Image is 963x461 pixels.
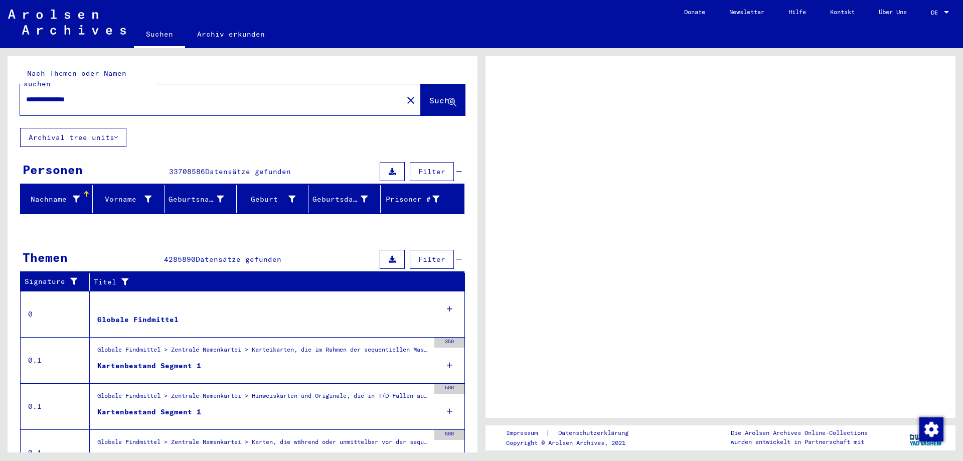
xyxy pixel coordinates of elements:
span: Filter [418,167,445,176]
mat-icon: close [405,94,417,106]
div: Kartenbestand Segment 1 [97,407,201,417]
div: Geburt‏ [241,191,308,207]
span: Datensätze gefunden [196,255,281,264]
span: Datensätze gefunden [205,167,291,176]
div: | [506,428,640,438]
div: Nachname [25,194,80,205]
mat-header-cell: Prisoner # [381,185,464,213]
div: Globale Findmittel > Zentrale Namenkartei > Karteikarten, die im Rahmen der sequentiellen Massend... [97,345,429,359]
mat-label: Nach Themen oder Namen suchen [24,69,126,88]
div: Geburtsname [169,194,224,205]
p: Die Arolsen Archives Online-Collections [731,428,868,437]
div: Personen [23,161,83,179]
div: Nachname [25,191,92,207]
div: Globale Findmittel > Zentrale Namenkartei > Hinweiskarten und Originale, die in T/D-Fällen aufgef... [97,391,429,405]
div: Signature [25,276,82,287]
button: Clear [401,90,421,110]
td: 0 [21,291,90,337]
div: Geburtsname [169,191,236,207]
div: Kartenbestand Segment 1 [97,361,201,371]
div: Vorname [97,191,165,207]
div: Geburtsdatum [312,191,380,207]
mat-header-cell: Vorname [93,185,165,213]
mat-header-cell: Nachname [21,185,93,213]
a: Suchen [134,22,185,48]
a: Archiv erkunden [185,22,277,46]
button: Archival tree units [20,128,126,147]
img: Zustimmung ändern [919,417,943,441]
mat-header-cell: Geburtsdatum [308,185,381,213]
td: 0.1 [21,337,90,383]
mat-header-cell: Geburt‏ [237,185,309,213]
div: Geburt‏ [241,194,296,205]
div: 500 [434,430,464,440]
div: Vorname [97,194,152,205]
span: Suche [429,95,454,105]
span: 4285890 [164,255,196,264]
a: Impressum [506,428,546,438]
a: Datenschutzerklärung [550,428,640,438]
p: Copyright © Arolsen Archives, 2021 [506,438,640,447]
span: 33708586 [169,167,205,176]
div: 350 [434,338,464,348]
button: Filter [410,250,454,269]
button: Suche [421,84,465,115]
div: Globale Findmittel [97,315,179,325]
div: 500 [434,384,464,394]
div: Prisoner # [385,191,452,207]
div: Geburtsdatum [312,194,368,205]
mat-header-cell: Geburtsname [165,185,237,213]
td: 0.1 [21,383,90,429]
div: Prisoner # [385,194,440,205]
div: Titel [94,277,445,287]
img: Arolsen_neg.svg [8,10,126,35]
span: Filter [418,255,445,264]
button: Filter [410,162,454,181]
div: Globale Findmittel > Zentrale Namenkartei > Karten, die während oder unmittelbar vor der sequenti... [97,437,429,451]
p: wurden entwickelt in Partnerschaft mit [731,437,868,446]
img: yv_logo.png [907,425,945,450]
div: Themen [23,248,68,266]
span: DE [931,9,942,16]
div: Titel [94,274,455,290]
div: Signature [25,274,92,290]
